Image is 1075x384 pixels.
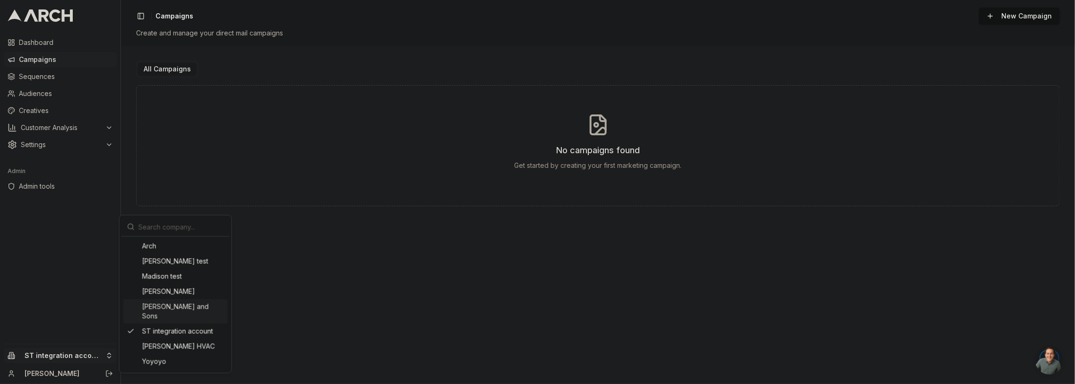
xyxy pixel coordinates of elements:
[123,253,228,269] div: [PERSON_NAME] test
[123,339,228,354] div: [PERSON_NAME] HVAC
[138,217,224,236] input: Search company...
[123,284,228,299] div: [PERSON_NAME]
[121,236,230,371] div: Suggestions
[123,299,228,323] div: [PERSON_NAME] and Sons
[123,269,228,284] div: Madison test
[123,354,228,369] div: Yoyoyo
[123,323,228,339] div: ST integration account
[123,238,228,253] div: Arch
